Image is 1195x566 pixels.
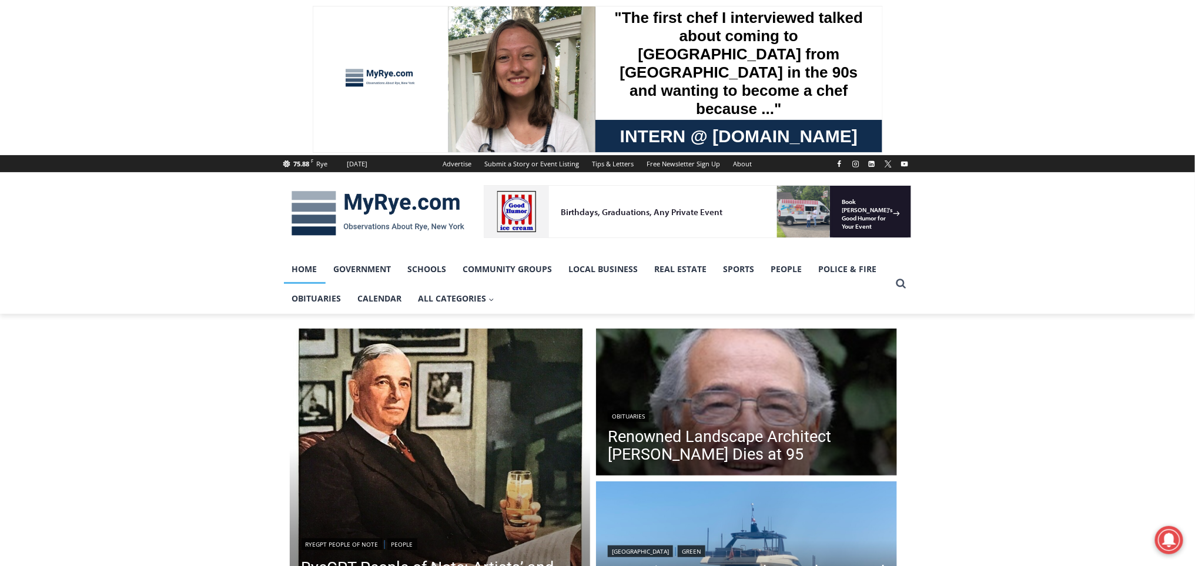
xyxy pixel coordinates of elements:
nav: Secondary Navigation [437,155,759,172]
a: Linkedin [865,157,879,171]
a: Sports [715,254,763,284]
a: [GEOGRAPHIC_DATA] [608,545,673,557]
a: Book [PERSON_NAME]'s Good Humor for Your Event [349,4,424,53]
span: 75.88 [293,159,309,168]
a: YouTube [898,157,912,171]
a: Intern @ [DOMAIN_NAME] [283,114,570,146]
a: Submit a Story or Event Listing [478,155,586,172]
a: Calendar [350,284,410,313]
div: Rye [317,159,328,169]
a: Read More Renowned Landscape Architect Peter Rolland Dies at 95 [596,329,897,479]
a: Facebook [832,157,846,171]
a: People [763,254,811,284]
div: [DATE] [347,159,368,169]
a: Obituaries [284,284,350,313]
div: | [302,536,579,550]
a: Obituaries [608,410,649,422]
a: Renowned Landscape Architect [PERSON_NAME] Dies at 95 [608,428,885,463]
a: Police & Fire [811,254,885,284]
img: Obituary - Peter George Rolland [596,329,897,479]
a: Community Groups [455,254,561,284]
a: Green [678,545,705,557]
span: Intern @ [DOMAIN_NAME] [307,117,545,143]
a: Advertise [437,155,478,172]
a: Government [326,254,400,284]
a: Instagram [849,157,863,171]
h4: Book [PERSON_NAME]'s Good Humor for Your Event [358,12,409,45]
div: "The first chef I interviewed talked about coming to [GEOGRAPHIC_DATA] from [GEOGRAPHIC_DATA] in ... [297,1,555,114]
a: RyeGPT People of Note [302,538,383,550]
span: Open Tues. - Sun. [PHONE_NUMBER] [4,121,115,166]
a: Free Newsletter Sign Up [641,155,727,172]
a: Home [284,254,326,284]
button: Child menu of All Categories [410,284,503,313]
a: X [881,157,895,171]
img: MyRye.com [284,183,472,244]
a: Local Business [561,254,647,284]
div: Birthdays, Graduations, Any Private Event [77,21,290,32]
span: F [311,158,313,164]
a: Real Estate [647,254,715,284]
nav: Primary Navigation [284,254,891,314]
div: | [608,543,885,557]
div: "clearly one of the favorites in the [GEOGRAPHIC_DATA] neighborhood" [121,73,173,140]
button: View Search Form [891,273,912,294]
a: About [727,155,759,172]
a: Open Tues. - Sun. [PHONE_NUMBER] [1,118,118,146]
a: Tips & Letters [586,155,641,172]
a: People [387,538,417,550]
a: Schools [400,254,455,284]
